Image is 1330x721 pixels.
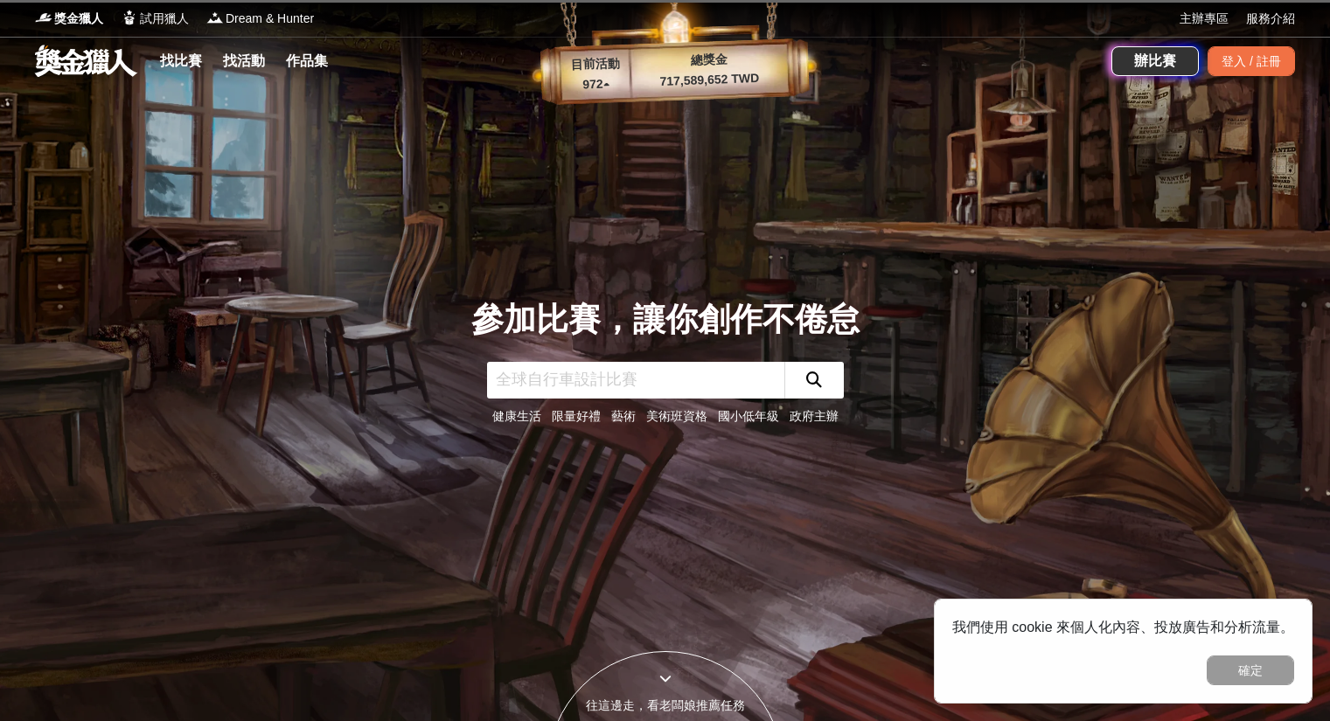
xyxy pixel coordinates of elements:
[561,74,631,95] p: 972 ▴
[206,10,314,28] a: LogoDream & Hunter
[630,48,788,72] p: 總獎金
[121,9,138,26] img: Logo
[35,9,52,26] img: Logo
[216,49,272,73] a: 找活動
[1180,10,1229,28] a: 主辦專區
[487,362,784,399] input: 全球自行車設計比賽
[1111,46,1199,76] a: 辦比賽
[140,10,189,28] span: 試用獵人
[611,409,636,423] a: 藝術
[206,9,224,26] img: Logo
[279,49,335,73] a: 作品集
[718,409,779,423] a: 國小低年級
[790,409,839,423] a: 政府主辦
[646,409,707,423] a: 美術班資格
[548,697,783,715] div: 往這邊走，看老闆娘推薦任務
[630,68,789,92] p: 717,589,652 TWD
[121,10,189,28] a: Logo試用獵人
[492,409,541,423] a: 健康生活
[952,620,1294,634] span: 我們使用 cookie 來個人化內容、投放廣告和分析流量。
[226,10,314,28] span: Dream & Hunter
[35,10,103,28] a: Logo獎金獵人
[552,409,601,423] a: 限量好禮
[1246,10,1295,28] a: 服務介紹
[54,10,103,28] span: 獎金獵人
[560,54,630,75] p: 目前活動
[1207,655,1294,685] button: 確定
[471,295,860,344] div: 參加比賽，讓你創作不倦怠
[1208,46,1295,76] div: 登入 / 註冊
[153,49,209,73] a: 找比賽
